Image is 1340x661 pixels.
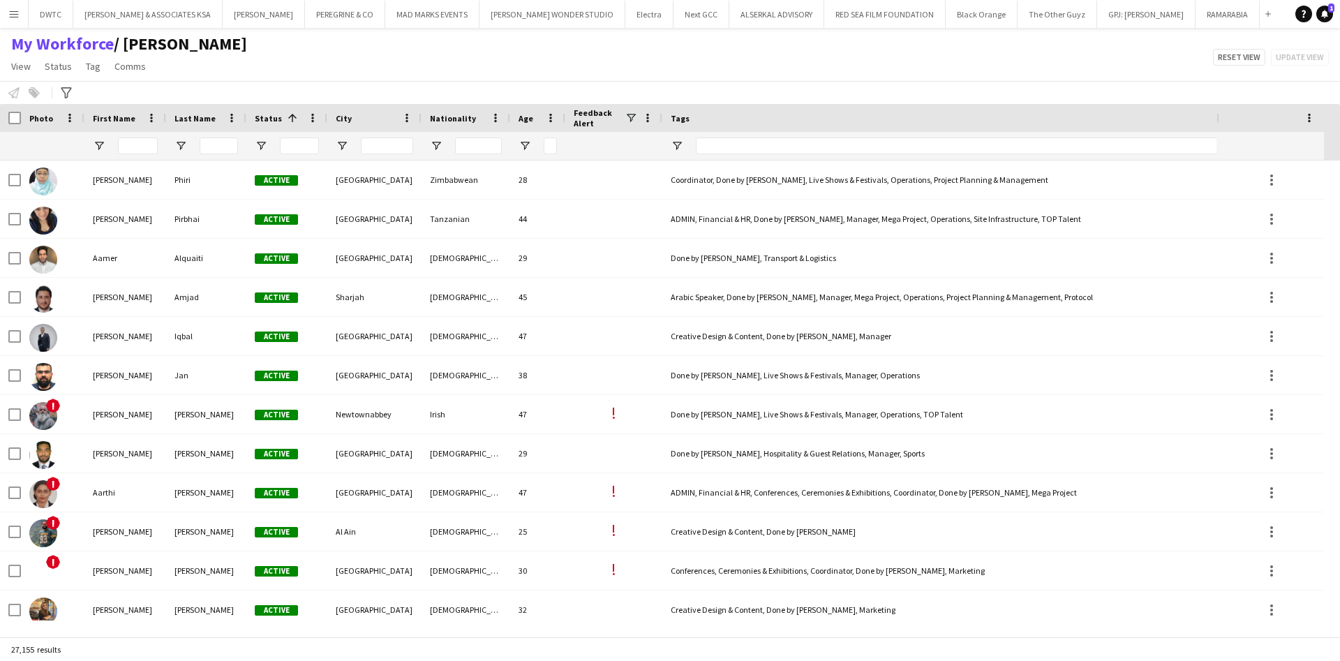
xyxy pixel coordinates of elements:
span: Active [255,410,298,420]
div: [PERSON_NAME] [84,395,166,433]
img: Aarthi Rajendran [29,480,57,508]
img: Aashish Lalwani [29,519,57,547]
div: [DEMOGRAPHIC_DATA] [422,591,510,629]
button: DWTC [29,1,73,28]
button: The Other Guyz [1018,1,1097,28]
div: 30 [510,551,565,590]
button: Open Filter Menu [430,140,442,152]
div: 47 [510,395,565,433]
div: [DEMOGRAPHIC_DATA] [422,512,510,551]
div: 29 [510,239,565,277]
button: PEREGRINE & CO [305,1,385,28]
div: Sharjah [327,278,422,316]
span: Active [255,253,298,264]
a: View [6,57,36,75]
div: [GEOGRAPHIC_DATA] [327,239,422,277]
a: Comms [109,57,151,75]
div: Creative Design & Content, Done by [PERSON_NAME], Marketing [662,591,1235,629]
div: Creative Design & Content, Done by [PERSON_NAME] [662,512,1235,551]
span: Tags [671,113,690,124]
span: Active [255,488,298,498]
button: Next GCC [673,1,729,28]
div: ADMIN, Financial & HR, Done by [PERSON_NAME], Manager, Mega Project, Operations, Site Infrastruct... [662,200,1235,238]
div: [PERSON_NAME] [84,551,166,590]
div: [GEOGRAPHIC_DATA] [327,317,422,355]
button: Reset view [1213,49,1265,66]
div: 38 [510,356,565,394]
div: Aamer [84,239,166,277]
span: ! [46,477,60,491]
div: [DEMOGRAPHIC_DATA] [422,473,510,512]
app-action-btn: Advanced filters [58,84,75,101]
button: Electra [625,1,673,28]
div: 32 [510,591,565,629]
span: ! [46,555,60,569]
div: [PERSON_NAME] [84,278,166,316]
div: [GEOGRAPHIC_DATA] [327,161,422,199]
input: Status Filter Input [280,138,319,154]
div: [PERSON_NAME] [166,473,246,512]
span: First Name [93,113,135,124]
div: 47 [510,317,565,355]
div: [GEOGRAPHIC_DATA] [327,551,422,590]
div: [PERSON_NAME] [84,200,166,238]
div: Creative Design & Content, Done by [PERSON_NAME], Manager [662,317,1235,355]
a: Tag [80,57,106,75]
div: [PERSON_NAME] [166,512,246,551]
span: Nationality [430,113,476,124]
img: Aayushi Harpalani [29,558,57,586]
button: Open Filter Menu [174,140,187,152]
div: [DEMOGRAPHIC_DATA] [422,551,510,590]
div: Done by [PERSON_NAME], Live Shows & Festivals, Manager, Operations [662,356,1235,394]
span: Last Name [174,113,216,124]
div: Irish [422,395,510,433]
span: Active [255,214,298,225]
div: [DEMOGRAPHIC_DATA] [422,239,510,277]
span: Active [255,332,298,342]
div: Tanzanian [422,200,510,238]
span: 1 [1328,3,1334,13]
div: [PERSON_NAME] [166,591,246,629]
input: Age Filter Input [544,138,557,154]
a: Status [39,57,77,75]
div: Done by [PERSON_NAME], Hospitality & Guest Relations, Manager, Sports [662,434,1235,473]
span: Status [45,60,72,73]
img: Aalia Pirbhai [29,207,57,235]
div: Zimbabwean [422,161,510,199]
div: Aarthi [84,473,166,512]
img: Aamir Iqbal [29,324,57,352]
div: [DEMOGRAPHIC_DATA] [422,317,510,355]
div: [PERSON_NAME] [84,356,166,394]
div: [PERSON_NAME] [84,161,166,199]
button: Open Filter Menu [671,140,683,152]
input: City Filter Input [361,138,413,154]
span: Active [255,371,298,381]
span: Photo [29,113,53,124]
div: [PERSON_NAME] [84,512,166,551]
a: 1 [1316,6,1333,22]
button: Black Orange [946,1,1018,28]
div: Al Ain [327,512,422,551]
div: [PERSON_NAME] [84,434,166,473]
button: [PERSON_NAME] & ASSOCIATES KSA [73,1,223,28]
div: 28 [510,161,565,199]
div: Jan [166,356,246,394]
span: ! [611,480,616,502]
button: RAMARABIA [1196,1,1260,28]
span: Status [255,113,282,124]
span: Active [255,449,298,459]
div: 47 [510,473,565,512]
div: [GEOGRAPHIC_DATA] [327,473,422,512]
button: Open Filter Menu [519,140,531,152]
div: Iqbal [166,317,246,355]
span: Active [255,175,298,186]
div: [DEMOGRAPHIC_DATA] [422,434,510,473]
div: [PERSON_NAME] [166,434,246,473]
span: Tag [86,60,100,73]
img: Aaron Desouza [29,441,57,469]
div: [PERSON_NAME] [166,551,246,590]
button: Open Filter Menu [336,140,348,152]
div: [DEMOGRAPHIC_DATA] [422,356,510,394]
div: Conferences, Ceremonies & Exhibitions, Coordinator, Done by [PERSON_NAME], Marketing [662,551,1235,590]
div: Arabic Speaker, Done by [PERSON_NAME], Manager, Mega Project, Operations, Project Planning & Mana... [662,278,1235,316]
